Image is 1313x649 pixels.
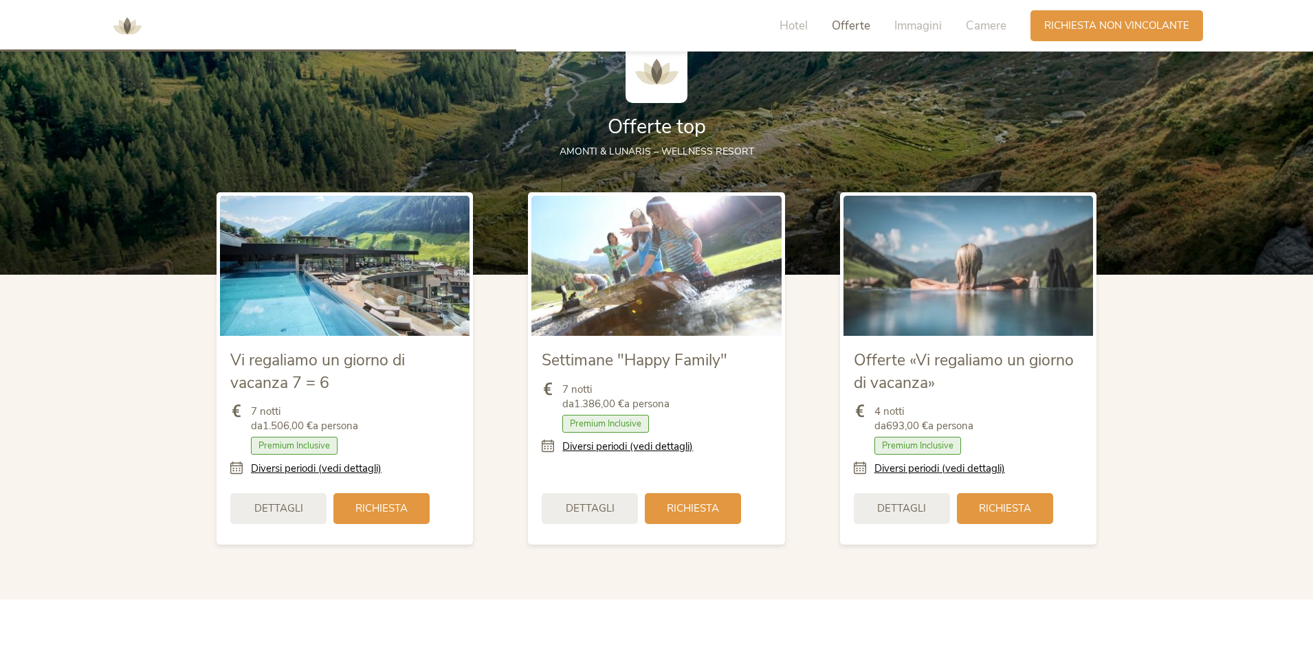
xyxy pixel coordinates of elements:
span: Offerte [832,18,870,34]
span: Richiesta [979,501,1031,516]
b: 693,00 € [886,419,928,433]
img: Vi regaliamo un giorno di vacanza 7 = 6 [220,196,470,336]
span: Offerte top [608,113,706,140]
img: AMONTI & LUNARIS Wellnessresort [107,5,148,47]
span: Dettagli [566,501,615,516]
span: Hotel [780,18,808,34]
span: Settimane "Happy Family" [542,350,727,371]
b: 1.506,00 € [263,419,313,433]
span: Camere [966,18,1006,34]
a: AMONTI & LUNARIS Wellnessresort [107,21,148,30]
span: Richiesta [355,501,408,516]
span: Offerte «Vi regaliamo un giorno di vacanza» [854,350,1074,393]
b: 1.386,00 € [574,397,624,411]
a: Diversi periodi (vedi dettagli) [874,462,1005,476]
span: Dettagli [254,501,303,516]
span: 7 notti da a persona [251,405,358,433]
img: Settimane "Happy Family" [531,196,781,336]
span: Richiesta [667,501,719,516]
img: AMONTI & LUNARIS Wellnessresort [626,41,687,103]
span: Immagini [894,18,942,34]
span: Premium Inclusive [251,437,338,455]
a: Diversi periodi (vedi dettagli) [562,440,693,454]
span: 7 notti da a persona [562,383,670,411]
span: AMONTI & LUNARIS – wellness resort [560,145,754,158]
span: Premium Inclusive [562,415,649,433]
span: 4 notti da a persona [874,405,973,433]
span: Dettagli [877,501,926,516]
span: Richiesta non vincolante [1044,19,1189,33]
a: Diversi periodi (vedi dettagli) [251,462,382,476]
img: Offerte «Vi regaliamo un giorno di vacanza» [843,196,1093,336]
span: Vi regaliamo un giorno di vacanza 7 = 6 [230,350,405,393]
span: Premium Inclusive [874,437,961,455]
